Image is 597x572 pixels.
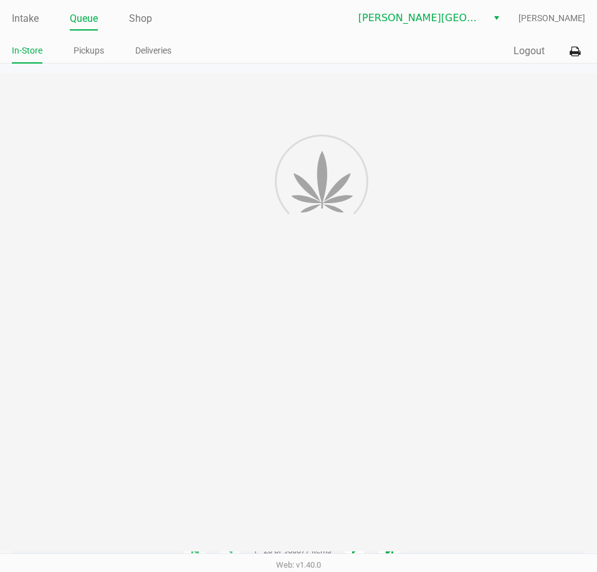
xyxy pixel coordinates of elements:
[70,10,98,27] a: Queue
[135,43,171,59] a: Deliveries
[12,43,42,59] a: In-Store
[12,10,39,27] a: Intake
[358,11,480,26] span: [PERSON_NAME][GEOGRAPHIC_DATA]
[129,10,152,27] a: Shop
[276,560,321,570] span: Web: v1.40.0
[487,7,505,29] button: Select
[513,44,545,59] button: Logout
[74,43,104,59] a: Pickups
[518,12,585,25] span: [PERSON_NAME]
